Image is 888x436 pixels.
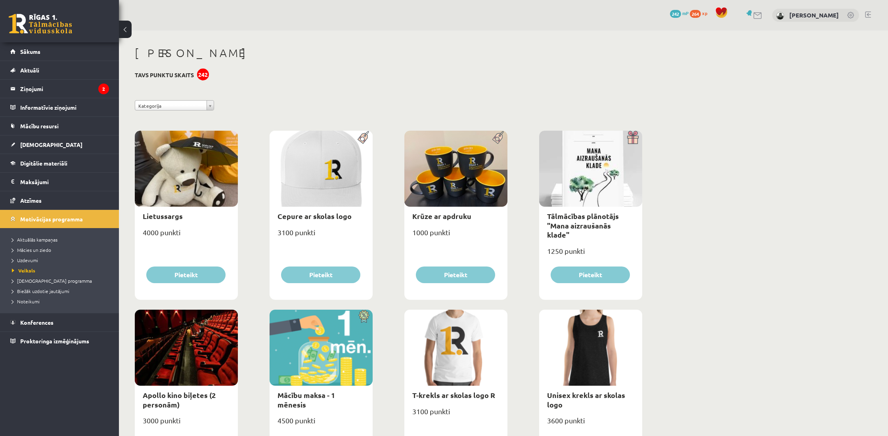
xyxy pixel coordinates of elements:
[670,10,681,18] span: 242
[135,72,194,78] h3: Tavs punktu skaits
[690,10,711,16] a: 264 xp
[547,390,625,409] a: Unisex krekls ar skolas logo
[12,257,38,263] span: Uzdevumi
[404,405,507,425] div: 3100 punkti
[12,298,111,305] a: Noteikumi
[10,80,109,98] a: Ziņojumi2
[270,226,373,246] div: 3100 punkti
[416,267,495,283] button: Pieteikt
[10,210,109,228] a: Motivācijas programma
[12,298,40,305] span: Noteikumi
[12,278,92,284] span: [DEMOGRAPHIC_DATA] programma
[10,61,109,79] a: Aktuāli
[10,135,109,154] a: [DEMOGRAPHIC_DATA]
[547,211,619,239] a: Tālmācības plānotājs "Mana aizraušanās klade"
[12,236,57,243] span: Aktuālās kampaņas
[135,414,238,434] div: 3000 punkti
[20,319,54,326] span: Konferences
[277,390,335,409] a: Mācību maksa - 1 mēnesis
[690,10,701,18] span: 264
[10,332,109,350] a: Proktoringa izmēģinājums
[197,69,209,80] div: 242
[20,80,109,98] legend: Ziņojumi
[551,267,630,283] button: Pieteikt
[98,84,109,94] i: 2
[670,10,689,16] a: 242 mP
[20,197,42,204] span: Atzīmes
[12,288,69,294] span: Biežāk uzdotie jautājumi
[12,287,111,295] a: Biežāk uzdotie jautājumi
[20,337,89,345] span: Proktoringa izmēģinājums
[404,226,507,246] div: 1000 punkti
[143,211,183,221] a: Lietussargs
[138,101,203,111] span: Kategorija
[412,211,471,221] a: Krūze ar apdruku
[277,211,352,221] a: Cepure ar skolas logo
[135,226,238,246] div: 4000 punkti
[12,246,111,253] a: Mācies un ziedo
[10,98,109,116] a: Informatīvie ziņojumi
[539,244,642,264] div: 1250 punkti
[20,160,67,167] span: Digitālie materiāli
[12,247,51,253] span: Mācies un ziedo
[135,100,214,110] a: Kategorija
[355,310,373,323] img: Atlaide
[20,67,39,74] span: Aktuāli
[146,267,226,283] button: Pieteikt
[20,48,40,55] span: Sākums
[10,313,109,331] a: Konferences
[9,14,72,34] a: Rīgas 1. Tālmācības vidusskola
[12,267,111,274] a: Veikals
[143,390,216,409] a: Apollo kino biļetes (2 personām)
[12,267,35,274] span: Veikals
[281,267,360,283] button: Pieteikt
[10,191,109,209] a: Atzīmes
[270,414,373,434] div: 4500 punkti
[12,257,111,264] a: Uzdevumi
[135,46,642,60] h1: [PERSON_NAME]
[412,390,495,400] a: T-krekls ar skolas logo R
[355,131,373,144] img: Populāra prece
[490,131,507,144] img: Populāra prece
[682,10,689,16] span: mP
[20,141,82,148] span: [DEMOGRAPHIC_DATA]
[10,154,109,172] a: Digitālie materiāli
[702,10,707,16] span: xp
[539,414,642,434] div: 3600 punkti
[20,215,83,223] span: Motivācijas programma
[624,131,642,144] img: Dāvana ar pārsteigumu
[789,11,839,19] a: [PERSON_NAME]
[20,122,59,129] span: Mācību resursi
[10,173,109,191] a: Maksājumi
[10,42,109,61] a: Sākums
[20,98,109,116] legend: Informatīvie ziņojumi
[20,173,109,191] legend: Maksājumi
[776,12,784,20] img: Mārtiņš Balodis
[12,277,111,284] a: [DEMOGRAPHIC_DATA] programma
[10,117,109,135] a: Mācību resursi
[12,236,111,243] a: Aktuālās kampaņas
